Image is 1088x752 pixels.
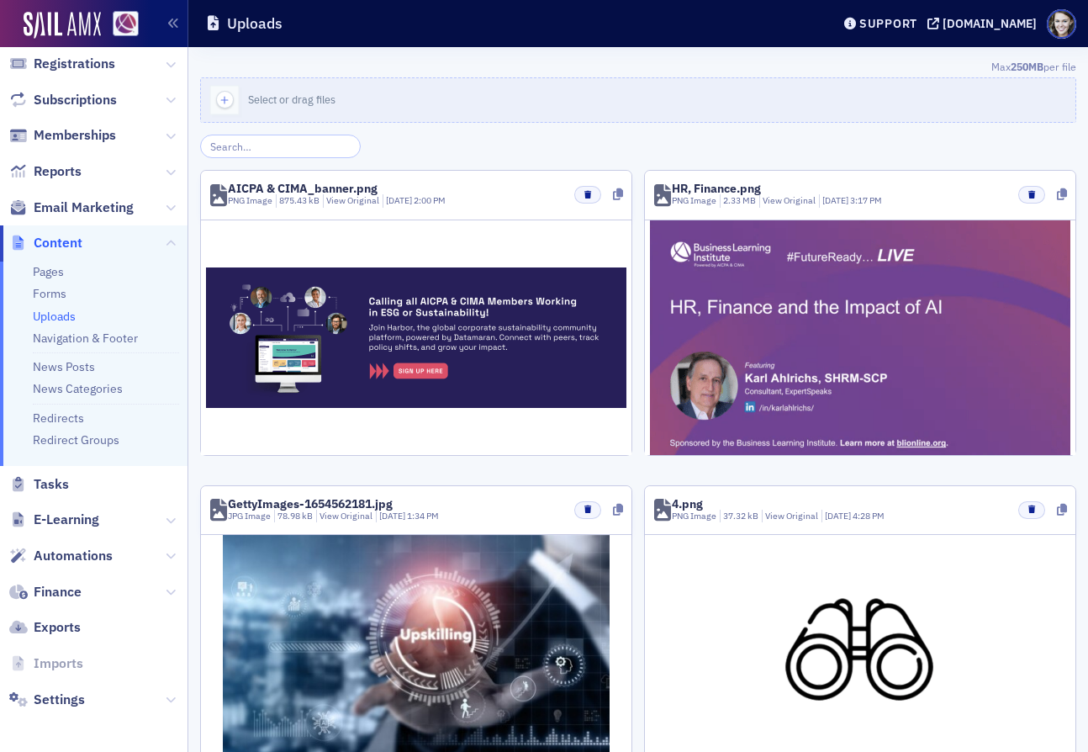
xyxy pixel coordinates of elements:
[672,183,761,194] div: HR, Finance.png
[34,91,117,109] span: Subscriptions
[228,183,378,194] div: AICPA & CIMA_banner.png
[227,13,283,34] h1: Uploads
[672,498,703,510] div: 4.png
[33,286,66,301] a: Forms
[228,194,272,208] div: PNG Image
[200,77,1076,123] button: Select or drag files
[33,359,95,374] a: News Posts
[414,194,446,206] span: 2:00 PM
[9,691,85,709] a: Settings
[113,11,139,37] img: SailAMX
[34,654,83,673] span: Imports
[9,91,117,109] a: Subscriptions
[379,510,407,522] span: [DATE]
[9,55,115,73] a: Registrations
[720,194,757,208] div: 2.33 MB
[9,475,69,494] a: Tasks
[9,618,81,637] a: Exports
[33,432,119,447] a: Redirect Groups
[9,199,134,217] a: Email Marketing
[34,547,113,565] span: Automations
[33,309,76,324] a: Uploads
[34,126,116,145] span: Memberships
[34,55,115,73] span: Registrations
[853,510,885,522] span: 4:28 PM
[672,194,716,208] div: PNG Image
[34,583,82,601] span: Finance
[34,162,82,181] span: Reports
[276,194,320,208] div: 875.43 kB
[927,18,1043,29] button: [DOMAIN_NAME]
[9,511,99,529] a: E-Learning
[720,510,759,523] div: 37.32 kB
[248,93,335,106] span: Select or drag files
[34,511,99,529] span: E-Learning
[765,510,818,522] a: View Original
[33,381,123,396] a: News Categories
[200,59,1076,77] div: Max per file
[9,234,82,252] a: Content
[386,194,414,206] span: [DATE]
[407,510,439,522] span: 1:34 PM
[34,199,134,217] span: Email Marketing
[33,410,84,426] a: Redirects
[326,194,379,206] a: View Original
[24,12,101,39] img: SailAMX
[274,510,314,523] div: 78.98 kB
[9,547,113,565] a: Automations
[9,162,82,181] a: Reports
[33,264,64,279] a: Pages
[9,126,116,145] a: Memberships
[34,475,69,494] span: Tasks
[859,16,917,31] div: Support
[763,194,816,206] a: View Original
[101,11,139,40] a: View Homepage
[228,510,271,523] div: JPG Image
[672,510,716,523] div: PNG Image
[9,654,83,673] a: Imports
[1047,9,1076,39] span: Profile
[1011,60,1043,73] span: 250MB
[228,498,393,510] div: GettyImages-1654562181.jpg
[825,510,853,522] span: [DATE]
[320,510,372,522] a: View Original
[33,331,138,346] a: Navigation & Footer
[9,583,82,601] a: Finance
[34,234,82,252] span: Content
[850,194,882,206] span: 3:17 PM
[34,691,85,709] span: Settings
[34,618,81,637] span: Exports
[943,16,1037,31] div: [DOMAIN_NAME]
[200,135,361,158] input: Search…
[822,194,850,206] span: [DATE]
